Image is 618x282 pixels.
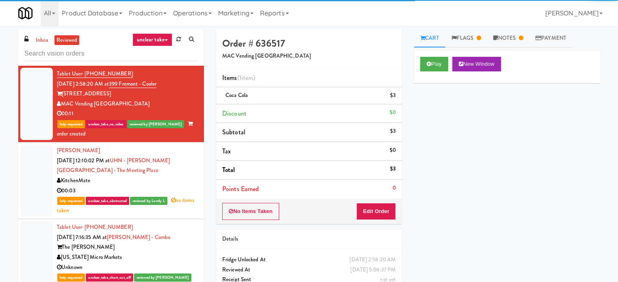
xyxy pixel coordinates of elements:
[57,263,198,273] div: Unknown
[132,33,172,46] a: unclear take
[222,165,235,174] span: Total
[222,146,231,156] span: Tax
[349,255,396,265] div: [DATE] 2:58:20 AM
[529,29,572,47] a: Payment
[452,57,501,71] button: New Window
[57,273,85,282] span: help requested
[86,120,126,128] span: unclear_take_no_video
[57,223,133,231] a: Tablet User· [PHONE_NUMBER]
[57,157,170,174] a: UHN - [PERSON_NAME][GEOGRAPHIC_DATA] - The Meeting Place
[414,29,445,47] a: Cart
[109,80,156,88] a: 399 Fremont - Cooler
[57,99,198,109] div: MAC Vending [GEOGRAPHIC_DATA]
[57,252,198,263] div: [US_STATE] Micro Markets
[222,265,396,275] div: Reviewed At
[222,234,396,244] div: Details
[226,91,248,99] span: Coca Cola
[57,196,194,214] span: no items taken
[57,176,198,186] div: KitchenMate
[18,6,33,20] img: Micromart
[107,233,170,241] a: [PERSON_NAME] - Combo
[82,70,133,77] span: · [PHONE_NUMBER]
[86,197,129,205] span: unclear_take_obstructed
[18,142,204,219] li: [PERSON_NAME][DATE] 12:10:02 PM atUHN - [PERSON_NAME][GEOGRAPHIC_DATA] - The Meeting PlaceKitchen...
[57,80,109,88] span: [DATE] 2:58:20 AM at
[57,146,100,154] a: [PERSON_NAME]
[57,197,85,205] span: help requested
[134,273,191,282] span: reviewed by [PERSON_NAME]
[487,29,529,47] a: Notes
[54,35,80,45] a: reviewed
[222,73,255,82] span: Items
[57,70,133,78] a: Tablet User· [PHONE_NUMBER]
[57,120,193,138] span: order created
[57,233,107,241] span: [DATE] 7:16:35 AM at
[222,38,396,49] h4: Order # 636517
[222,53,396,59] h5: MAC Vending [GEOGRAPHIC_DATA]
[390,145,396,155] div: $0
[18,66,204,142] li: Tablet User· [PHONE_NUMBER][DATE] 2:58:20 AM at399 Fremont - Cooler[STREET_ADDRESS]MAC Vending [G...
[390,164,396,174] div: $3
[57,109,198,119] div: 00:11
[237,73,256,82] span: (1 )
[34,35,50,45] a: inbox
[57,120,85,128] span: help requested
[222,109,247,118] span: Discount
[390,126,396,136] div: $3
[127,120,184,128] span: reviewed by [PERSON_NAME]
[222,127,245,137] span: Subtotal
[420,57,448,71] button: Play
[130,197,167,205] span: reviewed by Lovely L
[350,265,396,275] div: [DATE] 5:08:37 PM
[392,183,396,193] div: 0
[57,89,198,99] div: [STREET_ADDRESS]
[222,184,259,194] span: Points Earned
[241,73,253,82] ng-pluralize: item
[222,203,279,220] button: No Items Taken
[57,242,198,252] div: The [PERSON_NAME]
[390,108,396,118] div: $0
[24,46,198,61] input: Search vision orders
[82,223,133,231] span: · [PHONE_NUMBER]
[222,255,396,265] div: Fridge Unlocked At
[445,29,488,47] a: Flags
[356,203,396,220] button: Edit Order
[390,90,396,101] div: $3
[86,273,133,282] span: unclear_take_short_cut_off
[57,186,198,196] div: 00:03
[57,157,110,164] span: [DATE] 12:10:02 PM at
